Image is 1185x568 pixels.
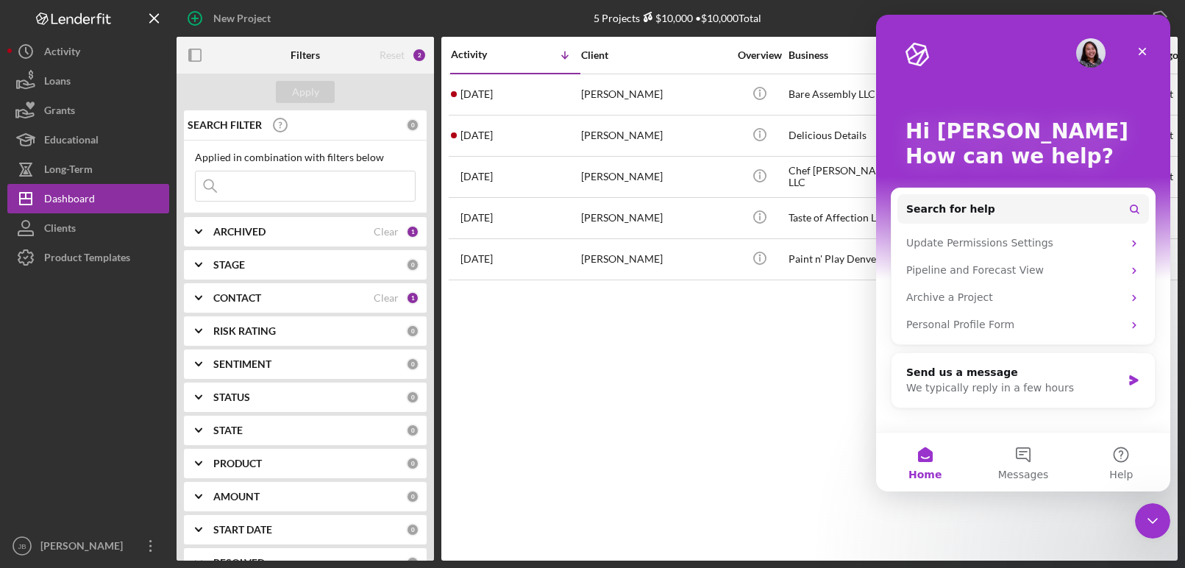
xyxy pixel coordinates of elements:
div: Export [1109,4,1141,33]
div: Clients [44,213,76,246]
text: JB [18,542,26,550]
div: 2 [412,48,427,63]
div: [PERSON_NAME] [581,75,728,114]
b: ARCHIVED [213,226,266,238]
button: Clients [7,213,169,243]
div: 0 [406,358,419,371]
b: CONTACT [213,292,261,304]
div: Bare Assembly LLC [789,75,936,114]
div: [PERSON_NAME] [37,531,132,564]
div: Client [581,49,728,61]
div: Business [789,49,936,61]
iframe: Intercom live chat [876,15,1170,491]
div: Delicious Details [789,116,936,155]
div: 0 [406,457,419,470]
div: Activity [44,37,80,70]
b: STATE [213,425,243,436]
button: Export [1095,4,1178,33]
div: 0 [406,523,419,536]
div: 0 [406,324,419,338]
div: 0 [406,490,419,503]
time: 2025-09-22 18:40 [460,88,493,100]
div: [PERSON_NAME] [581,116,728,155]
b: SENTIMENT [213,358,271,370]
div: Clear [374,292,399,304]
div: [PERSON_NAME] [581,240,728,279]
button: Product Templates [7,243,169,272]
div: Reset [380,49,405,61]
div: 0 [406,424,419,437]
time: 2025-07-08 17:42 [460,253,493,265]
time: 2025-07-14 16:35 [460,212,493,224]
div: 0 [406,258,419,271]
div: Loans [44,66,71,99]
iframe: Intercom live chat [1135,503,1170,539]
button: Long-Term [7,155,169,184]
div: Long-Term [44,155,93,188]
div: $10,000 [640,12,693,24]
div: [PERSON_NAME] [581,199,728,238]
button: Grants [7,96,169,125]
time: 2025-09-03 21:32 [460,171,493,182]
b: PRODUCT [213,458,262,469]
div: Apply [292,81,319,103]
b: Filters [291,49,320,61]
button: New Project [177,4,285,33]
div: [PERSON_NAME] [581,157,728,196]
button: Dashboard [7,184,169,213]
time: 2025-09-19 20:11 [460,129,493,141]
button: Educational [7,125,169,155]
b: STATUS [213,391,250,403]
div: Grants [44,96,75,129]
button: Activity [7,37,169,66]
div: Paint n' Play Denver [789,240,936,279]
div: Taste of Affection LLC [789,199,936,238]
div: Dashboard [44,184,95,217]
div: Educational [44,125,99,158]
button: JB[PERSON_NAME] [7,531,169,561]
b: RISK RATING [213,325,276,337]
b: STAGE [213,259,245,271]
b: AMOUNT [213,491,260,503]
div: New Project [213,4,271,33]
div: 0 [406,118,419,132]
div: Activity [451,49,516,60]
div: 0 [406,391,419,404]
b: START DATE [213,524,272,536]
div: 5 Projects • $10,000 Total [594,12,761,24]
div: Clear [374,226,399,238]
div: 1 [406,225,419,238]
b: SEARCH FILTER [188,119,262,131]
button: Apply [276,81,335,103]
button: Loans [7,66,169,96]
